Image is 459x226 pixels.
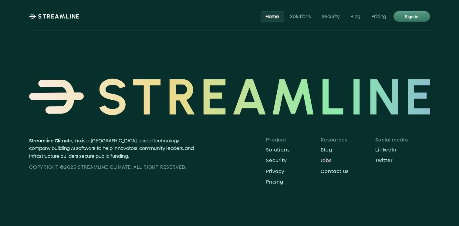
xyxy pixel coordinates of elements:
[266,177,321,187] a: Pricing
[29,163,200,171] p: Copyright ©2025 Streamline CLIMATE. all right reserved.
[375,145,430,155] a: LinkedIn
[321,168,375,174] p: Contact us
[266,167,321,176] a: Privacy
[266,158,321,163] p: Security
[265,13,279,19] p: Home
[393,11,430,22] a: Sign in
[375,156,430,165] a: Twitter
[375,158,430,163] p: Twitter
[322,13,339,19] p: Security
[351,13,361,19] p: Blog
[366,11,391,22] a: Pricing
[375,147,430,153] p: LinkedIn
[29,137,82,144] span: Streamline Climate, Inc.
[346,11,366,22] a: Blog
[321,147,375,153] p: Blog
[38,13,80,20] p: STREAMLINE
[266,156,321,165] a: Security
[317,11,344,22] a: Security
[321,145,375,155] a: Blog
[261,11,284,22] a: Home
[321,156,375,165] a: Jobs
[290,13,311,19] p: Solutions
[371,13,386,19] p: Pricing
[321,158,375,163] p: Jobs
[266,179,321,185] p: Pricing
[266,168,321,174] p: Privacy
[29,13,80,20] a: STREAMLINE
[266,147,321,153] p: Solutions
[321,167,375,176] a: Contact us
[405,12,419,20] p: Sign in
[375,137,430,143] p: Social media
[29,137,200,160] p: is a [GEOGRAPHIC_DATA]-based technology company building AI software to help innovators, communit...
[321,137,375,143] p: Resources
[266,137,321,143] p: Product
